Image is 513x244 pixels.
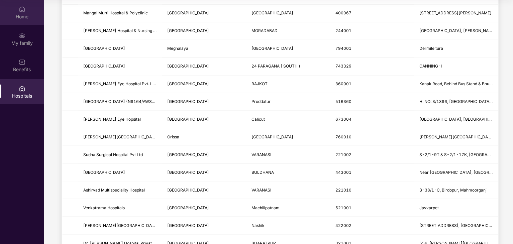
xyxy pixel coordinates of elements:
[251,223,265,228] span: Nashik
[83,134,158,139] span: [PERSON_NAME][GEOGRAPHIC_DATA]
[420,46,443,51] span: Dermile tura
[414,181,498,199] td: B-38/1-C, Birdopur, Mahmoorganj
[83,205,125,210] span: Venkatrama Hospitals
[420,205,439,210] span: Javvarpet
[83,152,143,157] span: Sudha Surgical Hospital Pvt Ltd
[335,117,351,122] span: 673004
[167,152,209,157] span: [GEOGRAPHIC_DATA]
[162,146,246,164] td: Uttar Pradesh
[78,181,162,199] td: Ashirvad Multispeciality Hospital
[167,170,209,175] span: [GEOGRAPHIC_DATA]
[162,164,246,181] td: Maharashtra
[78,217,162,235] td: Kothawade Eye Hospital
[162,22,246,40] td: Uttar Pradesh
[251,205,280,210] span: Machilipatnam
[420,64,442,69] span: CANNING-I
[167,10,209,15] span: [GEOGRAPHIC_DATA]
[251,64,300,69] span: 24 PARAGANA ( SOUTH )
[246,40,330,58] td: West Garo Hills
[19,59,25,66] img: svg+xml;base64,PHN2ZyBpZD0iQmVuZWZpdHMiIHhtbG5zPSJodHRwOi8vd3d3LnczLm9yZy8yMDAwL3N2ZyIgd2lkdGg9Ij...
[246,217,330,235] td: Nashik
[335,188,351,193] span: 221010
[335,134,351,139] span: 760010
[83,188,145,193] span: Ashirvad Multispeciality Hospital
[162,128,246,146] td: Orissa
[335,81,351,86] span: 360001
[246,111,330,128] td: Calicut
[251,81,268,86] span: RAJKOT
[420,10,492,15] span: [STREET_ADDRESS][PERSON_NAME]
[162,111,246,128] td: Kerala
[414,217,498,235] td: 26 Plam Road, Savarkar Nagar, Police Station, Near Gangapur Road
[414,128,498,146] td: Jaiprakash Nagar 1st Lane, Near Sales Tax Office
[162,181,246,199] td: Uttar Pradesh
[251,10,293,15] span: [GEOGRAPHIC_DATA]
[78,128,162,146] td: Sriram Hospital
[167,46,188,51] span: Meghalaya
[162,5,246,22] td: Maharashtra
[246,146,330,164] td: VARANASI
[246,93,330,111] td: Proddatur
[335,223,351,228] span: 422002
[162,199,246,217] td: Andhra Pradesh
[78,22,162,40] td: Jamila Hospital & Nursing Home (N8918/AWSP/I)
[246,76,330,93] td: RAJKOT
[78,76,162,93] td: Netradeep Eye Hospital Pvt. Ltd.
[335,205,351,210] span: 521001
[246,58,330,76] td: 24 PARAGANA ( SOUTH )
[83,64,125,69] span: [GEOGRAPHIC_DATA]
[78,5,162,22] td: Mangal Murti Hospital & Polyclinic
[83,46,125,51] span: [GEOGRAPHIC_DATA]
[78,146,162,164] td: Sudha Surgical Hospital Pvt Ltd
[251,152,271,157] span: VARANASI
[251,170,274,175] span: BULDHANA
[335,152,351,157] span: 221002
[78,164,162,181] td: Magar Hospital
[78,111,162,128] td: Puthalath Eye Hopsital
[167,28,209,33] span: [GEOGRAPHIC_DATA]
[414,93,498,111] td: H. NO: 3/1396, SRI SAI HOSPITALS, PRODDATUR, KADAPA
[414,76,498,93] td: Kanak Road, Behind Bus Stand & Bhutkhana
[251,117,265,122] span: Calicut
[162,40,246,58] td: Meghalaya
[78,93,162,111] td: SRI SAI HOSPITALS (N9164/AWSP/I)
[83,117,141,122] span: [PERSON_NAME] Eye Hopsital
[83,99,159,104] span: [GEOGRAPHIC_DATA] (N9164/AWSP/I)
[19,32,25,39] img: svg+xml;base64,PHN2ZyB3aWR0aD0iMjAiIGhlaWdodD0iMjAiIHZpZXdCb3g9IjAgMCAyMCAyMCIgZmlsbD0ibm9uZSIgeG...
[78,58,162,76] td: Canning Subdivisional Hospital
[246,5,330,22] td: MUMBAI
[414,164,498,181] td: Near City Hospital, Jambharun Road
[246,128,330,146] td: BERHAMPUR
[414,199,498,217] td: Javvarpet
[167,81,209,86] span: [GEOGRAPHIC_DATA]
[167,99,209,104] span: [GEOGRAPHIC_DATA]
[335,99,351,104] span: 516360
[167,117,209,122] span: [GEOGRAPHIC_DATA]
[335,46,351,51] span: 794001
[414,22,498,40] td: Takhat Wali Masjid, Mohd Ali Road, Kanth Ki Puliya, Moradabad
[78,40,162,58] td: TURA CIVIL HOSPITAL
[167,134,179,139] span: Orissa
[167,205,209,210] span: [GEOGRAPHIC_DATA]
[162,76,246,93] td: Gujarat
[83,170,125,175] span: [GEOGRAPHIC_DATA]
[19,6,25,13] img: svg+xml;base64,PHN2ZyBpZD0iSG9tZSIgeG1sbnM9Imh0dHA6Ly93d3cudzMub3JnLzIwMDAvc3ZnIiB3aWR0aD0iMjAiIG...
[83,28,198,33] span: [PERSON_NAME] Hospital & Nursing Home (N8918/AWSP/I)
[167,223,209,228] span: [GEOGRAPHIC_DATA]
[83,81,157,86] span: [PERSON_NAME] Eye Hospital Pvt. Ltd.
[420,188,487,193] span: B-38/1-C, Birdopur, Mahmoorganj
[414,58,498,76] td: CANNING-I
[251,46,293,51] span: [GEOGRAPHIC_DATA]
[162,93,246,111] td: Andhra Pradesh
[335,10,351,15] span: 400067
[167,188,209,193] span: [GEOGRAPHIC_DATA]
[83,10,148,15] span: Mangal Murti Hospital & Polyclinic
[414,111,498,128] td: Mini Pass Road, Kalluthankadave, Puthiyara,
[420,81,503,86] span: Kanak Road, Behind Bus Stand & Bhutkhana
[162,58,246,76] td: West Bengal
[335,170,351,175] span: 443001
[78,199,162,217] td: Venkatrama Hospitals
[83,223,158,228] span: [PERSON_NAME][GEOGRAPHIC_DATA]
[414,5,498,22] td: Tirupati Balaji Chs, Plot No. 264, Sector-1, Dr. Ambdekar Road, Charkop, Kandivali (W)
[414,40,498,58] td: Dermile tura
